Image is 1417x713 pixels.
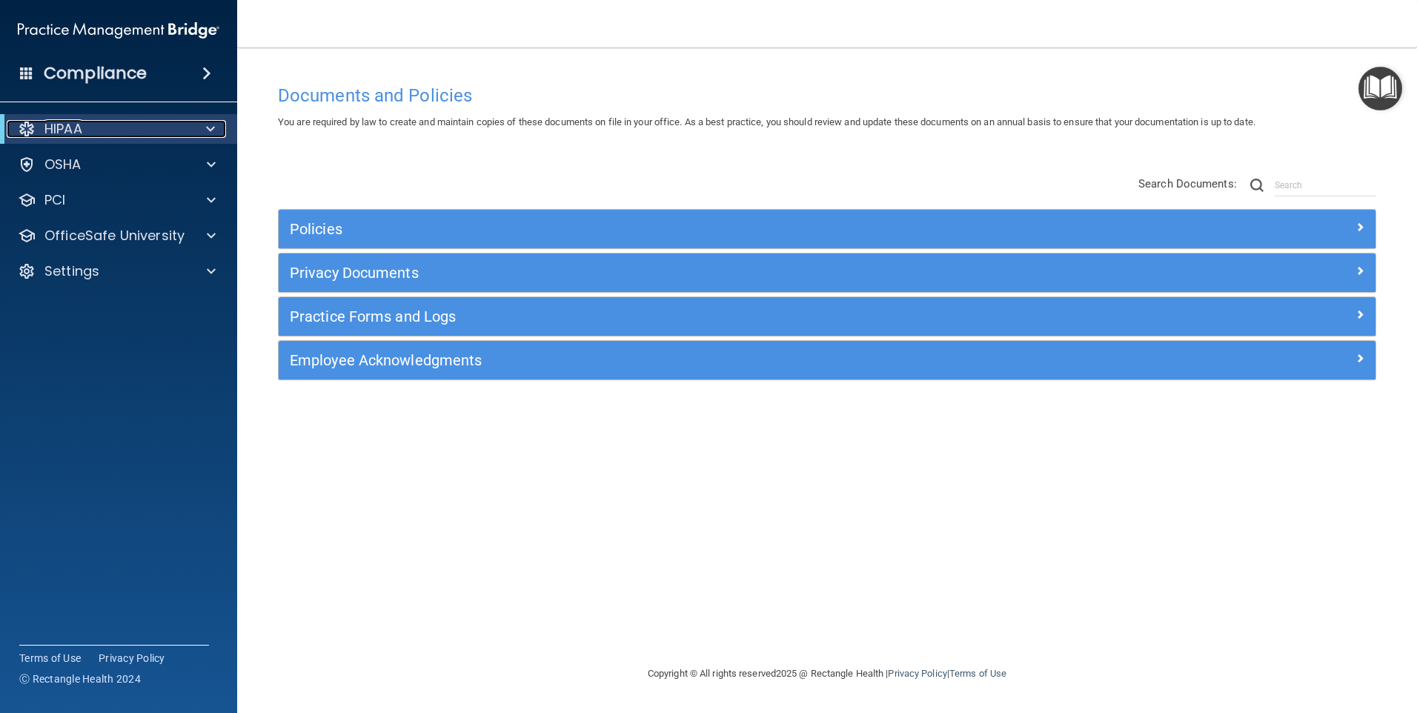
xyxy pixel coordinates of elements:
[278,86,1376,105] h4: Documents and Policies
[44,156,82,173] p: OSHA
[18,262,216,280] a: Settings
[290,305,1364,328] a: Practice Forms and Logs
[290,352,1090,368] h5: Employee Acknowledgments
[557,650,1098,697] div: Copyright © All rights reserved 2025 @ Rectangle Health | |
[290,217,1364,241] a: Policies
[1250,179,1264,192] img: ic-search.3b580494.png
[44,227,185,245] p: OfficeSafe University
[278,116,1255,127] span: You are required by law to create and maintain copies of these documents on file in your office. ...
[18,227,216,245] a: OfficeSafe University
[1161,608,1399,667] iframe: Drift Widget Chat Controller
[1275,174,1376,196] input: Search
[290,261,1364,285] a: Privacy Documents
[44,120,82,138] p: HIPAA
[44,63,147,84] h4: Compliance
[888,668,946,679] a: Privacy Policy
[290,265,1090,281] h5: Privacy Documents
[290,221,1090,237] h5: Policies
[18,16,219,45] img: PMB logo
[1138,177,1237,190] span: Search Documents:
[18,156,216,173] a: OSHA
[19,651,81,666] a: Terms of Use
[18,120,215,138] a: HIPAA
[99,651,165,666] a: Privacy Policy
[44,262,99,280] p: Settings
[290,308,1090,325] h5: Practice Forms and Logs
[19,671,141,686] span: Ⓒ Rectangle Health 2024
[1358,67,1402,110] button: Open Resource Center
[949,668,1006,679] a: Terms of Use
[18,191,216,209] a: PCI
[290,348,1364,372] a: Employee Acknowledgments
[44,191,65,209] p: PCI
